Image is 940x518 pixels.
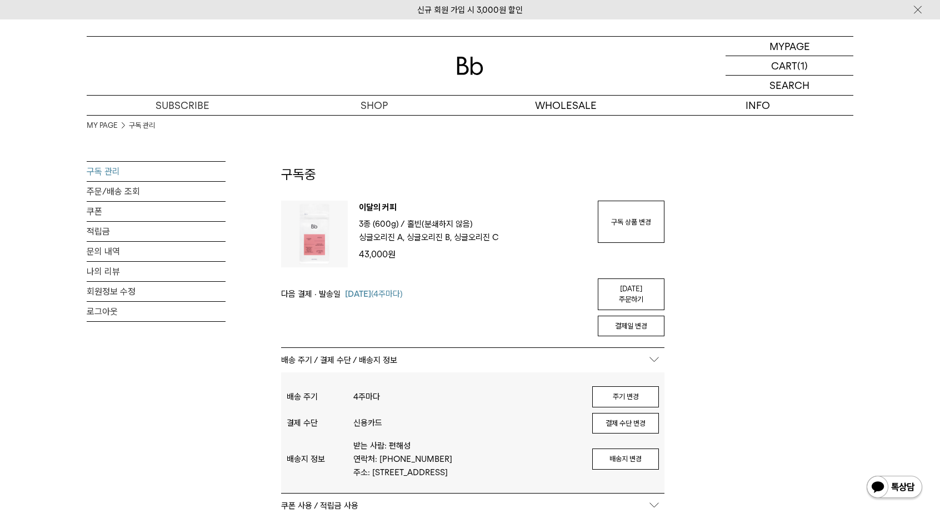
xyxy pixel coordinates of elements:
p: 배송 주기 / 결제 수단 / 배송지 정보 [281,348,664,372]
p: CART [771,56,797,75]
a: 로그아웃 [87,302,226,321]
p: 이달의 커피 [359,201,587,217]
span: 다음 결제 · 발송일 [281,287,341,301]
button: 배송지 변경 [592,449,659,470]
p: INFO [662,96,853,115]
a: 쿠폰 [87,202,226,221]
a: 적립금 [87,222,226,241]
p: 43,000 [359,247,587,262]
a: 구독 상품 변경 [598,201,664,243]
a: 회원정보 수정 [87,282,226,301]
button: 결제일 변경 [598,316,664,337]
img: 카카오톡 채널 1:1 채팅 버튼 [866,475,923,501]
a: 구독 관리 [87,162,226,181]
a: 구독 관리 [129,120,155,131]
a: MY PAGE [87,120,118,131]
p: 연락처: [PHONE_NUMBER] [353,452,581,466]
p: WHOLESALE [470,96,662,115]
img: 상품이미지 [281,201,348,267]
img: 로고 [457,57,483,75]
span: 3종 (600g) / [359,219,405,229]
div: 결제 수단 [287,418,353,428]
a: [DATE] 주문하기 [598,278,664,310]
p: 받는 사람: 편해성 [353,439,581,452]
a: 나의 리뷰 [87,262,226,281]
a: 신규 회원 가입 시 3,000원 할인 [417,5,523,15]
span: (4주마다) [345,287,403,301]
a: MYPAGE [726,37,853,56]
p: (1) [797,56,808,75]
span: [DATE] [345,289,371,299]
p: 4주마다 [353,390,581,404]
a: SUBSCRIBE [87,96,278,115]
a: CART (1) [726,56,853,76]
p: 주소: [STREET_ADDRESS] [353,466,581,479]
button: 결제 수단 변경 [592,413,659,434]
a: 문의 내역 [87,242,226,261]
p: MYPAGE [769,37,810,56]
a: SHOP [278,96,470,115]
p: 쿠폰 사용 / 적립금 사용 [281,494,664,518]
div: 배송지 정보 [287,454,353,464]
div: 배송 주기 [287,392,353,402]
p: 신용카드 [353,416,581,430]
h2: 구독중 [281,165,664,201]
p: SEARCH [769,76,809,95]
button: 주기 변경 [592,386,659,407]
a: 주문/배송 조회 [87,182,226,201]
p: 홀빈(분쇄하지 않음) [407,217,473,231]
p: 싱글오리진 A, 싱글오리진 B, 싱글오리진 C [359,231,499,244]
span: 원 [388,249,396,260]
